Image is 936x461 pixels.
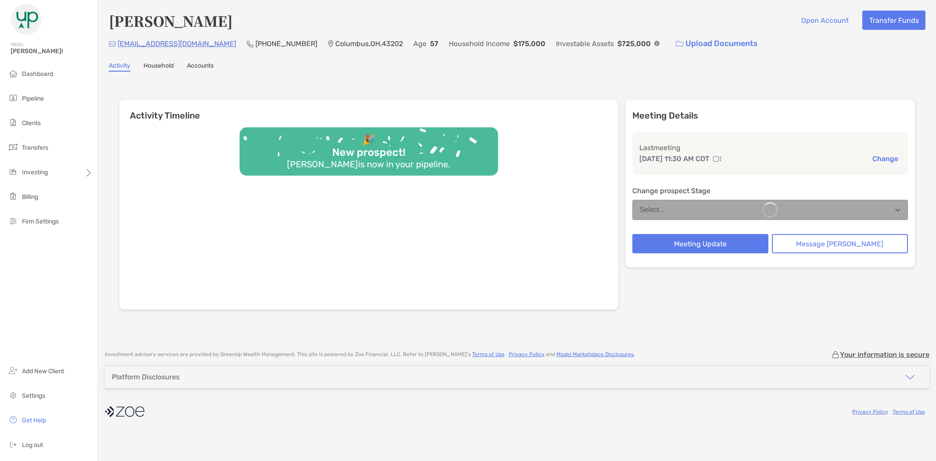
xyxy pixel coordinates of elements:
[8,390,18,400] img: settings icon
[676,41,683,47] img: button icon
[187,62,214,72] a: Accounts
[22,417,46,424] span: Get Help
[105,402,144,421] img: company logo
[840,350,929,359] p: Your information is secure
[22,70,53,78] span: Dashboard
[870,154,901,163] button: Change
[513,38,545,49] p: $175,000
[22,144,48,151] span: Transfers
[632,185,908,196] p: Change prospect Stage
[639,153,710,164] p: [DATE] 11:30 AM CDT
[328,40,334,47] img: Location Icon
[22,441,43,449] span: Log out
[8,166,18,177] img: investing icon
[632,110,908,121] p: Meeting Details
[11,4,42,35] img: Zoe Logo
[794,11,855,30] button: Open Account
[852,409,888,415] a: Privacy Policy
[109,41,116,47] img: Email Icon
[430,38,438,49] p: 57
[772,234,908,253] button: Message [PERSON_NAME]
[556,351,634,357] a: Model Marketplace Disclosures
[118,38,236,49] p: [EMAIL_ADDRESS][DOMAIN_NAME]
[713,155,721,162] img: communication type
[22,169,48,176] span: Investing
[22,193,38,201] span: Billing
[639,142,901,153] p: Last meeting
[8,216,18,226] img: firm-settings icon
[8,93,18,103] img: pipeline icon
[143,62,174,72] a: Household
[8,68,18,79] img: dashboard icon
[240,127,498,168] img: Confetti
[22,218,59,225] span: Firm Settings
[255,38,317,49] p: [PHONE_NUMBER]
[22,392,45,400] span: Settings
[413,38,427,49] p: Age
[509,351,545,357] a: Privacy Policy
[472,351,505,357] a: Terms of Use
[22,95,44,102] span: Pipeline
[335,38,403,49] p: Columbus , OH , 43202
[8,365,18,376] img: add_new_client icon
[862,11,925,30] button: Transfer Funds
[112,373,179,381] div: Platform Disclosures
[22,367,64,375] span: Add New Client
[654,41,660,46] img: Info Icon
[119,100,618,121] h6: Activity Timeline
[359,133,379,146] div: 🎉
[22,119,41,127] span: Clients
[8,439,18,450] img: logout icon
[893,409,925,415] a: Terms of Use
[8,191,18,202] img: billing icon
[329,146,409,159] div: New prospect!
[247,40,254,47] img: Phone Icon
[670,34,764,53] a: Upload Documents
[8,414,18,425] img: get-help icon
[8,117,18,128] img: clients icon
[617,38,651,49] p: $725,000
[11,47,93,55] span: [PERSON_NAME]!
[109,62,130,72] a: Activity
[449,38,510,49] p: Household Income
[556,38,614,49] p: Investable Assets
[632,234,768,253] button: Meeting Update
[283,159,454,169] div: [PERSON_NAME] is now in your pipeline.
[109,11,233,31] h4: [PERSON_NAME]
[905,372,915,382] img: icon arrow
[105,351,635,358] p: Investment advisory services are provided by GreenUp Wealth Management . This site is powered by ...
[8,142,18,152] img: transfers icon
